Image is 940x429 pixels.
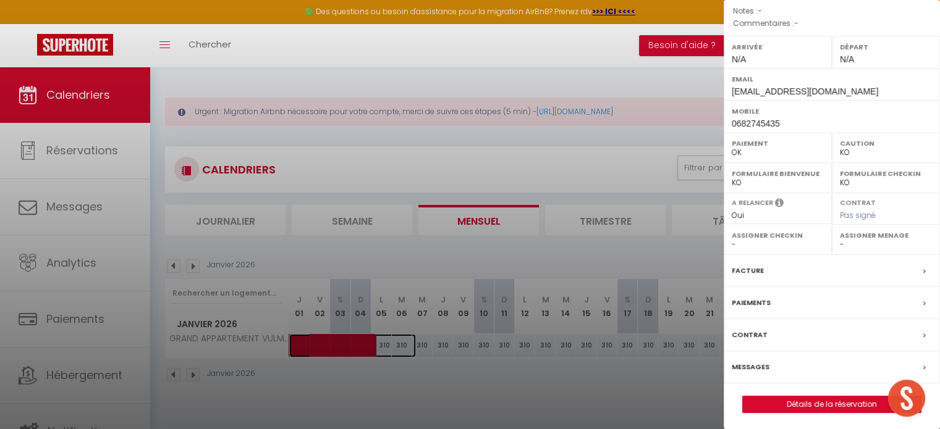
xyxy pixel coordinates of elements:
[732,296,771,309] label: Paiements
[794,18,798,28] span: -
[732,137,824,149] label: Paiement
[733,5,931,17] p: Notes :
[732,73,932,85] label: Email
[732,54,746,64] span: N/A
[840,167,932,180] label: Formulaire Checkin
[840,229,932,241] label: Assigner Menage
[743,396,921,412] a: Détails de la réservation
[732,360,769,373] label: Messages
[732,41,824,53] label: Arrivée
[732,119,780,128] span: 0682745435
[840,210,876,220] span: Pas signé
[840,54,854,64] span: N/A
[888,380,925,417] div: Ouvrir le chat
[840,198,876,206] label: Contrat
[732,229,824,241] label: Assigner Checkin
[732,167,824,180] label: Formulaire Bienvenue
[775,198,784,211] i: Sélectionner OUI si vous souhaiter envoyer les séquences de messages post-checkout
[758,6,762,16] span: -
[732,264,764,277] label: Facture
[732,105,932,117] label: Mobile
[840,137,932,149] label: Caution
[733,17,931,30] p: Commentaires :
[732,328,768,341] label: Contrat
[840,41,932,53] label: Départ
[742,396,921,413] button: Détails de la réservation
[732,198,773,208] label: A relancer
[732,86,878,96] span: [EMAIL_ADDRESS][DOMAIN_NAME]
